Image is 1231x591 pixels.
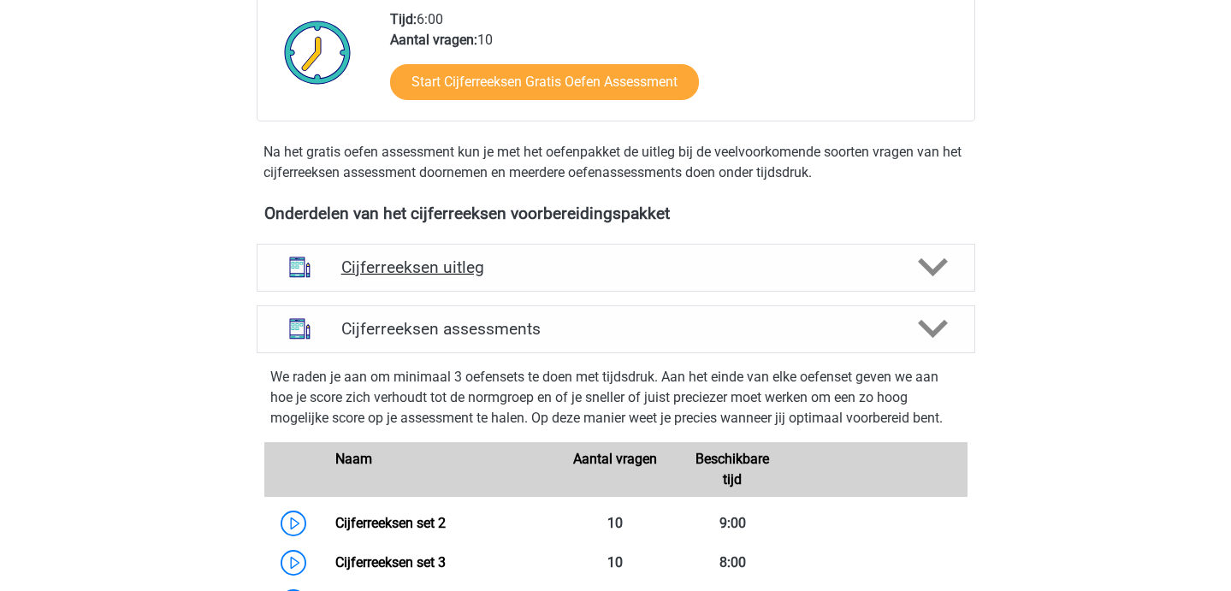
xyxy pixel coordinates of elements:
[674,449,791,490] div: Beschikbare tijd
[278,307,322,351] img: cijferreeksen assessments
[264,204,968,223] h4: Onderdelen van het cijferreeksen voorbereidingspakket
[557,449,674,490] div: Aantal vragen
[275,9,361,95] img: Klok
[377,9,974,121] div: 6:00 10
[278,245,322,289] img: cijferreeksen uitleg
[250,305,982,353] a: assessments Cijferreeksen assessments
[341,257,891,277] h4: Cijferreeksen uitleg
[270,367,962,428] p: We raden je aan om minimaal 3 oefensets te doen met tijdsdruk. Aan het einde van elke oefenset ge...
[323,449,557,490] div: Naam
[250,244,982,292] a: uitleg Cijferreeksen uitleg
[390,64,699,100] a: Start Cijferreeksen Gratis Oefen Assessment
[335,554,446,570] a: Cijferreeksen set 3
[257,142,975,183] div: Na het gratis oefen assessment kun je met het oefenpakket de uitleg bij de veelvoorkomende soorte...
[335,515,446,531] a: Cijferreeksen set 2
[341,319,891,339] h4: Cijferreeksen assessments
[390,32,477,48] b: Aantal vragen:
[390,11,417,27] b: Tijd:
